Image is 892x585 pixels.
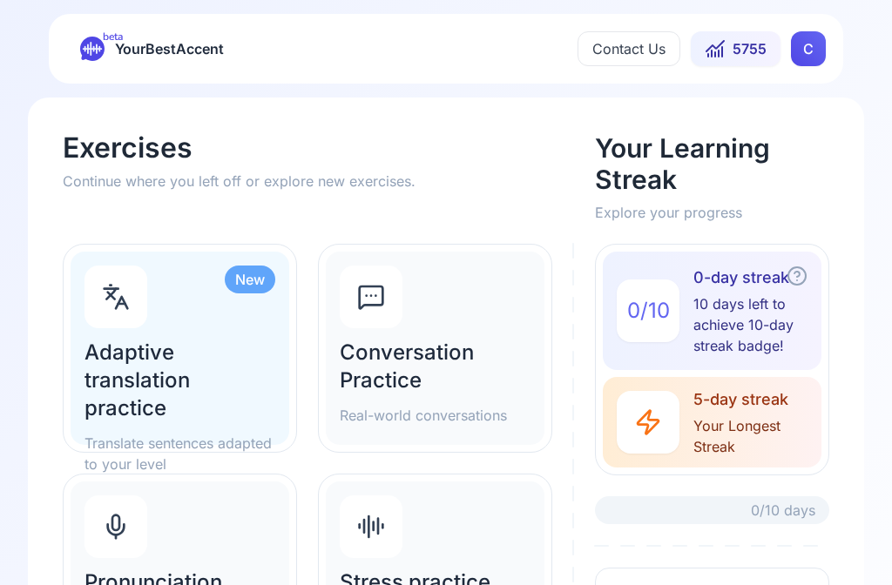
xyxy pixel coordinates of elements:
[693,293,808,356] span: 10 days left to achieve 10-day streak badge!
[693,387,821,412] span: 5-day streak
[627,297,670,325] span: 0 / 10
[63,132,574,164] h1: Exercises
[693,266,808,290] span: 0-day streak
[791,31,826,66] button: CC
[693,415,821,457] span: Your Longest Streak
[595,202,829,223] p: Explore your progress
[578,31,680,66] button: Contact Us
[225,266,275,293] div: New
[791,31,826,66] div: C
[733,38,767,59] span: 5755
[340,405,530,426] p: Real-world conversations
[63,244,297,453] a: NewAdaptive translation practiceTranslate sentences adapted to your level
[115,37,224,61] span: YourBestAccent
[84,433,275,474] p: Translate sentences adapted to your level
[84,339,275,422] h2: Adaptive translation practice
[340,339,530,394] h2: Conversation Practice
[751,500,815,521] span: 0/10 days
[595,132,829,195] h2: Your Learning Streak
[63,171,574,192] p: Continue where you left off or explore new exercises.
[318,244,552,453] a: Conversation PracticeReal-world conversations
[103,30,123,44] span: beta
[691,31,780,66] button: 5755
[66,37,238,61] a: betaYourBestAccent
